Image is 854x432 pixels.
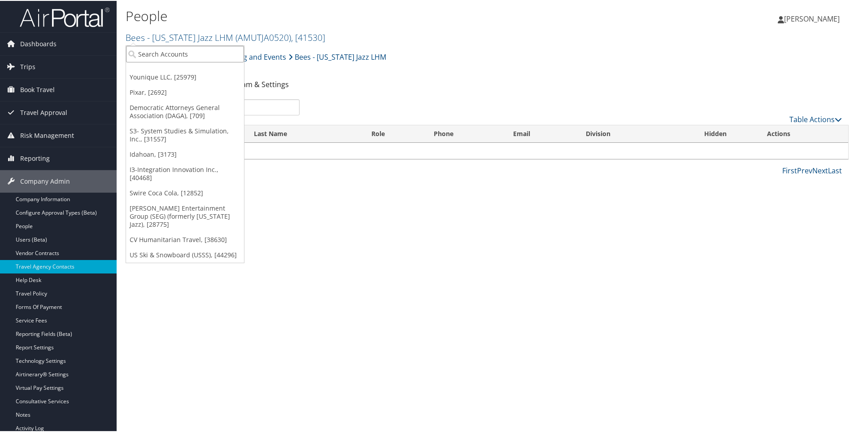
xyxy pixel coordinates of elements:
[234,79,289,88] a: Team & Settings
[828,165,842,175] a: Last
[505,124,578,142] th: Email: activate to sort column ascending
[20,32,57,54] span: Dashboards
[759,124,848,142] th: Actions
[797,165,812,175] a: Prev
[784,13,840,23] span: [PERSON_NAME]
[126,231,244,247] a: CV Humanitarian Travel, [38630]
[126,69,244,84] a: Younique LLC, [25979]
[426,124,505,142] th: Phone
[20,101,67,123] span: Travel Approval
[672,124,759,142] th: Hidden: activate to sort column ascending
[126,45,244,62] input: Search Accounts
[126,200,244,231] a: [PERSON_NAME] Entertainment Group (SEG) (formerly [US_STATE] Jazz), [28775]
[782,165,797,175] a: First
[789,114,842,123] a: Table Actions
[126,123,244,146] a: S3- System Studies & Simulation, Inc., [31557]
[126,31,325,43] a: Bees - [US_STATE] Jazz LHM
[363,124,426,142] th: Role: activate to sort column ascending
[812,165,828,175] a: Next
[126,185,244,200] a: Swire Coca Cola, [12852]
[20,6,109,27] img: airportal-logo.png
[20,55,35,77] span: Trips
[288,47,386,65] a: Bees - [US_STATE] Jazz LHM
[235,31,291,43] span: ( AMUTJA0520 )
[246,124,363,142] th: Last Name: activate to sort column ascending
[126,247,244,262] a: US Ski & Snowboard (USSS), [44296]
[20,123,74,146] span: Risk Management
[126,99,244,123] a: Democratic Attorneys General Association (DAGA), [709]
[20,146,50,169] span: Reporting
[20,78,55,100] span: Book Travel
[126,142,848,158] td: No data available in table
[126,146,244,161] a: Idahoan, [3173]
[126,161,244,185] a: I3-Integration Innovation Inc., [40468]
[291,31,325,43] span: , [ 41530 ]
[578,124,672,142] th: Division: activate to sort column ascending
[126,6,608,25] h1: People
[126,84,244,99] a: Pixar, [2692]
[778,4,849,31] a: [PERSON_NAME]
[20,169,70,192] span: Company Admin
